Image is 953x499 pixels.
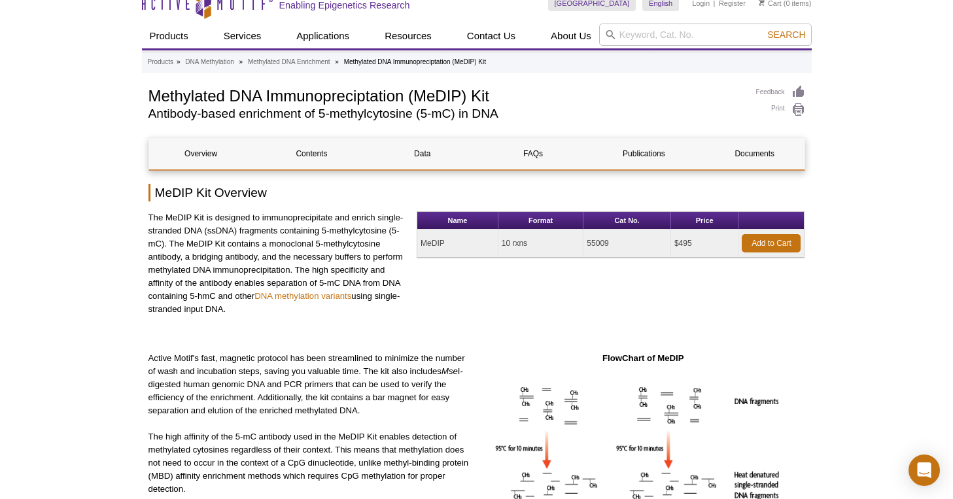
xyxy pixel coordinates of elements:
[671,230,739,258] td: $495
[702,138,806,169] a: Documents
[142,24,196,48] a: Products
[288,24,357,48] a: Applications
[177,58,181,65] li: »
[498,212,584,230] th: Format
[149,138,253,169] a: Overview
[763,29,809,41] button: Search
[344,58,486,65] li: Methylated DNA Immunopreciptation (MeDIP) Kit
[185,56,234,68] a: DNA Methylation
[239,58,243,65] li: »
[248,56,330,68] a: Methylated DNA Enrichment
[335,58,339,65] li: »
[148,430,472,496] p: The high affinity of the 5-mC antibody used in the MeDIP Kit enables detection of methylated cyto...
[592,138,696,169] a: Publications
[767,29,805,40] span: Search
[742,234,801,252] a: Add to Cart
[909,455,940,486] div: Open Intercom Messenger
[148,184,805,201] h2: MeDIP Kit Overview
[148,211,407,316] p: The MeDIP Kit is designed to immunoprecipitate and enrich single-stranded DNA (ssDNA) fragments c...
[756,85,805,99] a: Feedback
[260,138,364,169] a: Contents
[417,212,498,230] th: Name
[442,366,458,376] em: Mse
[481,138,585,169] a: FAQs
[377,24,440,48] a: Resources
[254,291,351,301] a: DNA methylation variants
[543,24,599,48] a: About Us
[602,353,684,363] strong: FlowChart of MeDIP
[148,56,173,68] a: Products
[370,138,474,169] a: Data
[671,212,739,230] th: Price
[148,352,472,417] p: Active Motif's fast, magnetic protocol has been streamlined to minimize the number of wash and in...
[148,108,743,120] h2: Antibody-based enrichment of 5-methylcytosine (5-mC) in DNA
[216,24,269,48] a: Services
[756,103,805,117] a: Print
[583,230,671,258] td: 55009
[498,230,584,258] td: 10 rxns
[583,212,671,230] th: Cat No.
[459,24,523,48] a: Contact Us
[417,230,498,258] td: MeDIP
[148,85,743,105] h1: Methylated DNA Immunopreciptation (MeDIP) Kit
[599,24,812,46] input: Keyword, Cat. No.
